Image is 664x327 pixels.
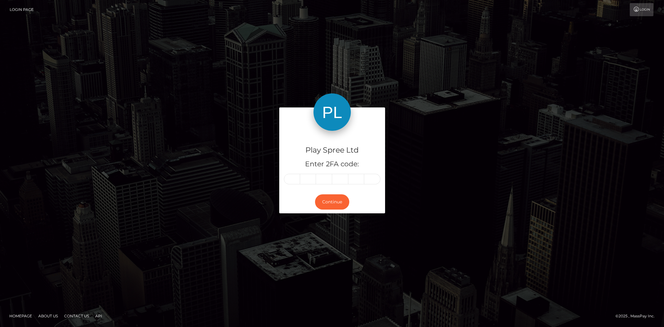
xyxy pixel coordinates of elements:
a: Homepage [7,311,35,321]
a: Login [630,3,653,16]
button: Continue [315,194,349,210]
a: API [93,311,105,321]
h4: Play Spree Ltd [284,145,380,156]
a: Login Page [10,3,34,16]
div: © 2025 , MassPay Inc. [615,313,659,320]
img: Play Spree Ltd [313,93,351,131]
h5: Enter 2FA code: [284,159,380,169]
a: Contact Us [62,311,92,321]
a: About Us [36,311,60,321]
